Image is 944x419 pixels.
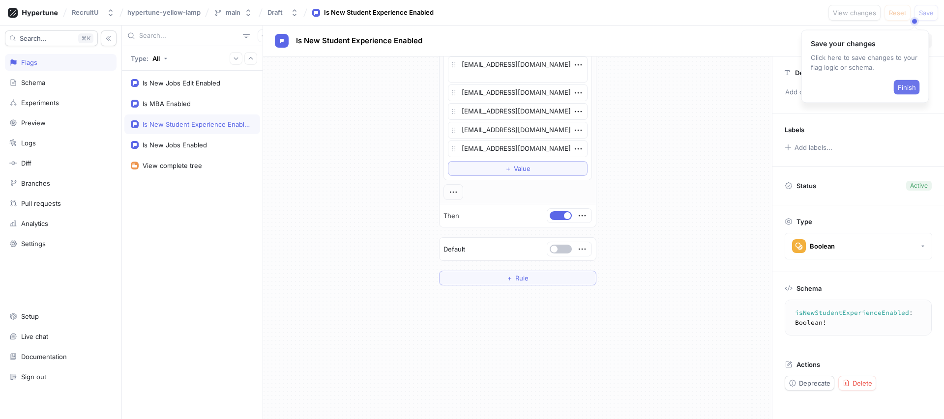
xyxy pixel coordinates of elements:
[21,79,45,86] div: Schema
[853,380,872,386] span: Delete
[21,119,46,127] div: Preview
[21,159,31,167] div: Diff
[143,141,207,149] div: Is New Jobs Enabled
[894,80,920,95] button: Finish
[889,10,906,16] span: Reset
[230,52,242,65] button: Expand all
[21,58,37,66] div: Flags
[914,5,938,21] button: Save
[226,8,240,17] div: main
[796,218,812,225] p: Type
[796,361,820,368] p: Actions
[448,140,588,157] textarea: [EMAIL_ADDRESS][DOMAIN_NAME]
[910,181,928,190] div: Active
[796,284,822,292] p: Schema
[795,69,830,77] p: Description
[21,179,50,187] div: Branches
[885,5,911,21] button: Reset
[448,103,588,120] textarea: [EMAIL_ADDRESS][DOMAIN_NAME]
[21,312,39,320] div: Setup
[324,8,434,18] div: Is New Student Experience Enabled
[296,37,422,45] span: Is New Student Experience Enabled
[448,122,588,139] textarea: [EMAIL_ADDRESS][DOMAIN_NAME]
[143,120,250,128] div: Is New Student Experience Enabled
[68,4,118,21] button: RecruitU
[5,348,117,365] a: Documentation
[264,4,302,21] button: Draft
[781,141,835,154] button: Add labels...
[448,161,588,176] button: ＋Value
[833,10,876,16] span: View changes
[210,4,256,21] button: main
[267,8,283,17] div: Draft
[448,56,588,83] textarea: [EMAIL_ADDRESS][DOMAIN_NAME]
[515,275,529,281] span: Rule
[443,211,459,221] p: Then
[811,53,920,72] p: Click here to save changes to your flag logic or schema.
[828,5,881,21] button: View changes
[244,52,257,65] button: Collapse all
[785,233,932,259] button: Boolean
[143,100,191,108] div: Is MBA Enabled
[21,220,48,227] div: Analytics
[131,55,148,62] p: Type:
[799,380,830,386] span: Deprecate
[811,38,920,49] p: Save your changes
[20,35,47,41] span: Search...
[838,376,876,391] button: Delete
[439,271,596,285] button: ＋Rule
[785,376,834,391] button: Deprecate
[127,9,201,16] span: hypertune-yellow-lamp
[781,84,936,101] p: Add description...
[810,242,835,251] div: Boolean
[448,84,588,101] textarea: [EMAIL_ADDRESS][DOMAIN_NAME]
[505,166,511,171] span: ＋
[152,55,160,62] div: All
[21,139,36,147] div: Logs
[21,240,46,248] div: Settings
[5,30,98,46] button: Search...K
[21,333,48,340] div: Live chat
[796,179,816,193] p: Status
[139,31,239,41] input: Search...
[21,373,46,381] div: Sign out
[143,79,220,87] div: Is New Jobs Edit Enabled
[78,33,93,43] div: K
[21,353,67,361] div: Documentation
[785,126,804,134] p: Labels
[898,84,916,90] span: Finish
[127,50,171,67] button: Type: All
[21,99,59,107] div: Experiments
[143,162,202,169] div: View complete tree
[514,166,531,171] span: Value
[72,8,99,17] div: RecruitU
[919,10,934,16] span: Save
[21,199,61,207] div: Pull requests
[506,275,513,281] span: ＋
[443,245,465,254] p: Default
